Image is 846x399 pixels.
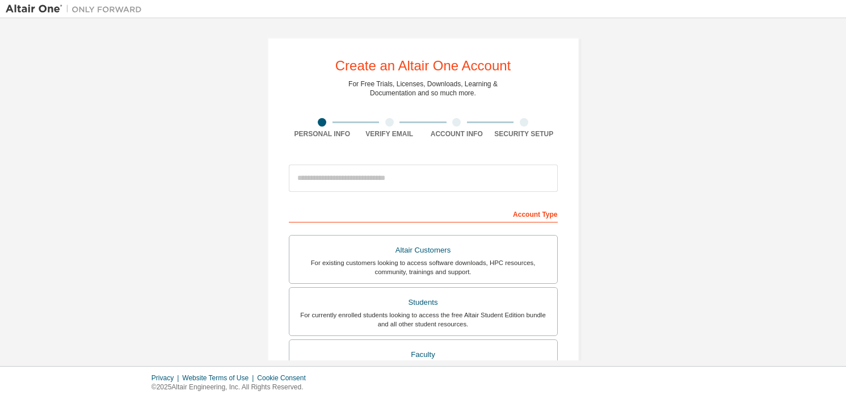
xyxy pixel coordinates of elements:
[151,383,313,392] p: © 2025 Altair Engineering, Inc. All Rights Reserved.
[6,3,148,15] img: Altair One
[335,59,511,73] div: Create an Altair One Account
[296,295,550,310] div: Students
[348,79,498,98] div: For Free Trials, Licenses, Downloads, Learning & Documentation and so much more.
[296,258,550,276] div: For existing customers looking to access software downloads, HPC resources, community, trainings ...
[356,129,423,138] div: Verify Email
[289,204,558,222] div: Account Type
[296,310,550,329] div: For currently enrolled students looking to access the free Altair Student Edition bundle and all ...
[296,242,550,258] div: Altair Customers
[296,347,550,363] div: Faculty
[423,129,491,138] div: Account Info
[289,129,356,138] div: Personal Info
[257,373,312,383] div: Cookie Consent
[182,373,257,383] div: Website Terms of Use
[151,373,182,383] div: Privacy
[490,129,558,138] div: Security Setup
